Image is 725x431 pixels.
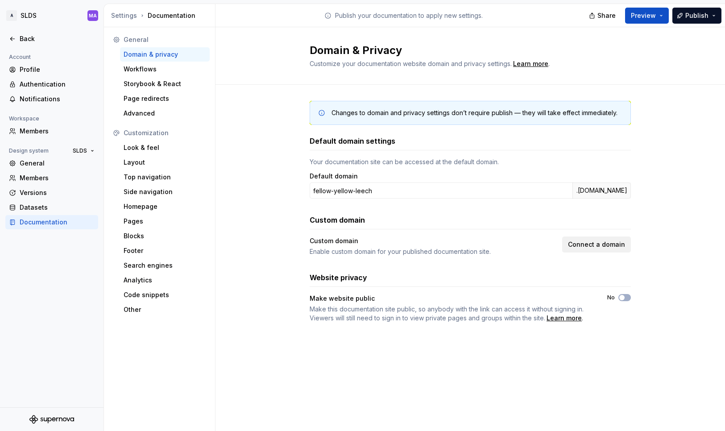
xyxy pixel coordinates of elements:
div: .[DOMAIN_NAME] [572,182,631,199]
div: Enable custom domain for your published documentation site. [310,247,557,256]
label: No [607,294,615,301]
h3: Website privacy [310,272,367,283]
span: Customize your documentation website domain and privacy settings. [310,60,512,67]
div: MA [89,12,97,19]
a: Code snippets [120,288,210,302]
div: Side navigation [124,187,206,196]
a: Layout [120,155,210,170]
h3: Custom domain [310,215,365,225]
div: Notifications [20,95,95,104]
div: Blocks [124,232,206,240]
span: . [310,305,591,323]
div: Your documentation site can be accessed at the default domain. [310,157,631,166]
a: Members [5,171,98,185]
button: Connect a domain [562,236,631,253]
div: Storybook & React [124,79,206,88]
a: Authentication [5,77,98,91]
a: Datasets [5,200,98,215]
a: Learn more [547,314,582,323]
div: Members [20,127,95,136]
span: SLDS [73,147,87,154]
a: Top navigation [120,170,210,184]
div: Profile [20,65,95,74]
div: Authentication [20,80,95,89]
span: Share [597,11,616,20]
a: Back [5,32,98,46]
div: Analytics [124,276,206,285]
span: Connect a domain [568,240,625,249]
div: Layout [124,158,206,167]
span: . [512,61,550,67]
a: General [5,156,98,170]
div: Homepage [124,202,206,211]
a: Homepage [120,199,210,214]
div: Workflows [124,65,206,74]
h2: Domain & Privacy [310,43,620,58]
a: Profile [5,62,98,77]
a: Page redirects [120,91,210,106]
div: Page redirects [124,94,206,103]
div: Pages [124,217,206,226]
div: General [124,35,206,44]
div: Advanced [124,109,206,118]
span: Preview [631,11,656,20]
div: SLDS [21,11,37,20]
button: Preview [625,8,669,24]
button: ASLDSMA [2,6,102,25]
div: Datasets [20,203,95,212]
a: Members [5,124,98,138]
div: Custom domain [310,236,358,245]
span: Publish [685,11,708,20]
span: Make this documentation site public, so anybody with the link can access it without signing in. V... [310,305,584,322]
a: Workflows [120,62,210,76]
a: Storybook & React [120,77,210,91]
div: Design system [5,145,52,156]
button: Share [584,8,621,24]
div: Documentation [20,218,95,227]
h3: Default domain settings [310,136,395,146]
div: Changes to domain and privacy settings don’t require publish — they will take effect immediately. [331,108,617,117]
div: Top navigation [124,173,206,182]
div: Look & feel [124,143,206,152]
a: Versions [5,186,98,200]
div: Footer [124,246,206,255]
a: Analytics [120,273,210,287]
div: Customization [124,128,206,137]
svg: Supernova Logo [29,415,74,424]
p: Publish your documentation to apply new settings. [335,11,483,20]
a: Other [120,303,210,317]
div: Search engines [124,261,206,270]
a: Search engines [120,258,210,273]
div: General [20,159,95,168]
a: Learn more [513,59,548,68]
a: Side navigation [120,185,210,199]
a: Blocks [120,229,210,243]
a: Pages [120,214,210,228]
button: Settings [111,11,137,20]
a: Domain & privacy [120,47,210,62]
label: Default domain [310,172,358,181]
div: Account [5,52,34,62]
a: Footer [120,244,210,258]
div: Code snippets [124,290,206,299]
div: Members [20,174,95,182]
a: Look & feel [120,141,210,155]
a: Notifications [5,92,98,106]
div: Make website public [310,294,375,303]
div: Other [124,305,206,314]
div: A [6,10,17,21]
a: Documentation [5,215,98,229]
button: Publish [672,8,721,24]
div: Workspace [5,113,43,124]
a: Advanced [120,106,210,120]
div: Documentation [111,11,211,20]
div: Back [20,34,95,43]
div: Versions [20,188,95,197]
div: Domain & privacy [124,50,206,59]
